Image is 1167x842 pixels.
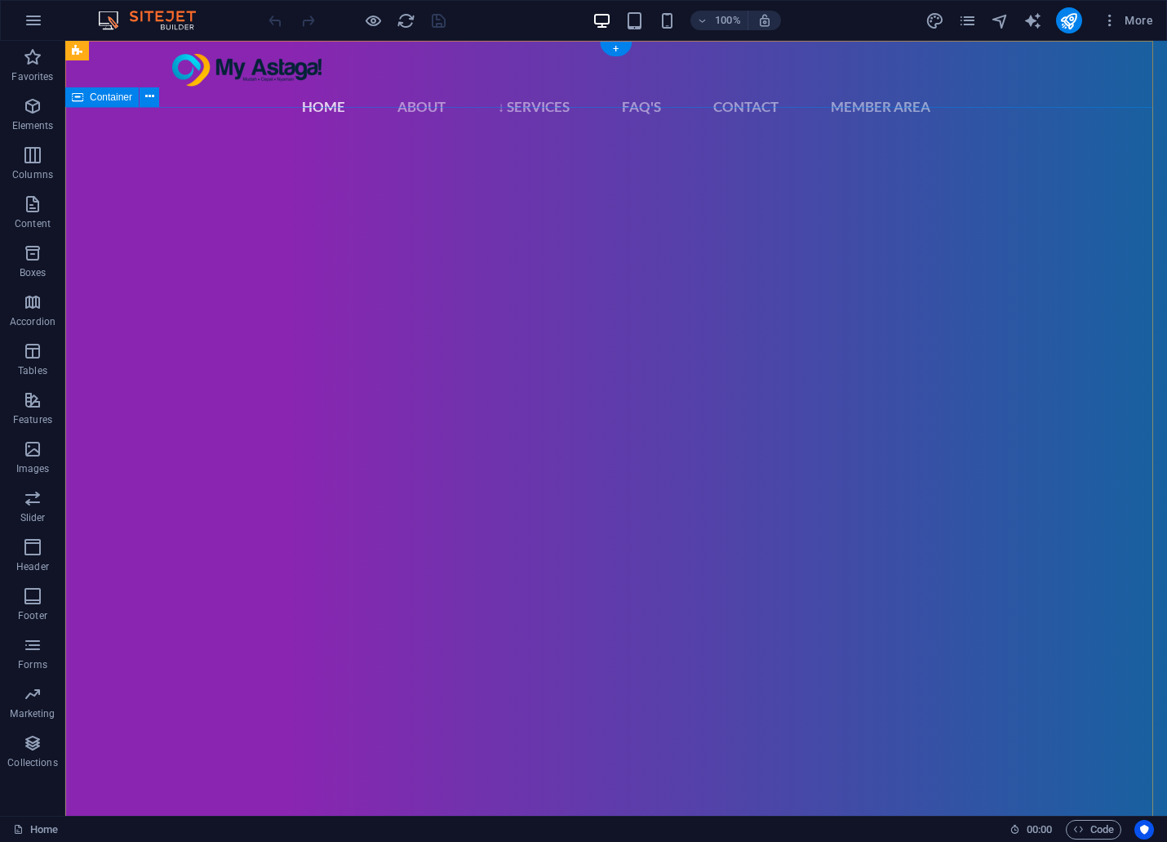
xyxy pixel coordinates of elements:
[13,820,58,840] a: Click to cancel selection. Double-click to open Pages
[1095,7,1160,33] button: More
[690,11,748,30] button: 100%
[94,11,216,30] img: Editor Logo
[10,707,55,720] p: Marketing
[600,42,632,56] div: +
[1056,7,1082,33] button: publish
[20,511,46,524] p: Slider
[1102,12,1153,29] span: More
[991,11,1009,30] i: Navigator
[13,413,52,426] p: Features
[991,11,1010,30] button: navigator
[1059,11,1078,30] i: Publish
[1038,823,1041,835] span: :
[15,217,51,230] p: Content
[925,11,945,30] button: design
[363,11,383,30] button: Click here to leave preview mode and continue editing
[715,11,741,30] h6: 100%
[925,11,944,30] i: Design (Ctrl+Alt+Y)
[16,462,50,475] p: Images
[396,11,415,30] button: reload
[20,266,47,279] p: Boxes
[757,13,772,28] i: On resize automatically adjust zoom level to fit chosen device.
[18,658,47,671] p: Forms
[16,560,49,573] p: Header
[958,11,978,30] button: pages
[397,11,415,30] i: Reload page
[7,756,57,769] p: Collections
[11,70,53,83] p: Favorites
[1009,820,1053,840] h6: Session time
[90,92,132,102] span: Container
[1073,820,1114,840] span: Code
[1027,820,1052,840] span: 00 00
[12,168,53,181] p: Columns
[1023,11,1042,30] i: AI Writer
[12,119,54,132] p: Elements
[958,11,977,30] i: Pages (Ctrl+Alt+S)
[1023,11,1043,30] button: text_generator
[10,315,55,328] p: Accordion
[18,609,47,622] p: Footer
[18,364,47,377] p: Tables
[1134,820,1154,840] button: Usercentrics
[1066,820,1121,840] button: Code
